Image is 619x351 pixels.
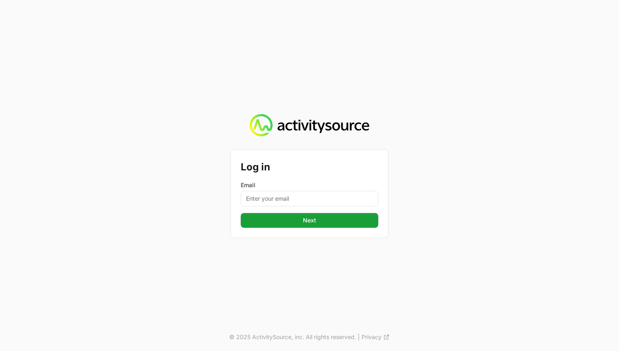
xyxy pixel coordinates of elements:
[241,213,378,228] button: Next
[361,333,390,341] a: Privacy
[303,215,316,225] span: Next
[241,181,378,189] label: Email
[358,333,360,341] span: |
[229,333,356,341] p: © 2025 ActivitySource, inc. All rights reserved.
[250,114,369,137] img: Activity Source
[241,191,378,206] input: Enter your email
[241,160,378,174] h2: Log in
